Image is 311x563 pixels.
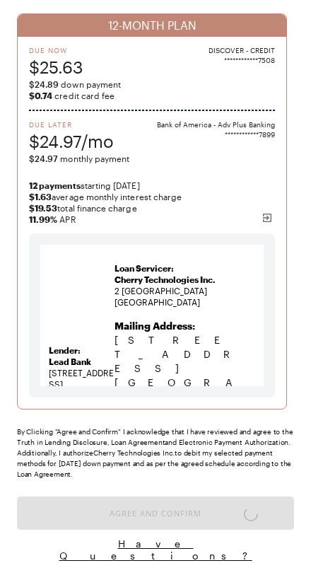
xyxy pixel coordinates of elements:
[17,537,294,562] button: Have Questions?
[29,191,275,202] span: average monthly interest charge
[29,153,275,164] span: monthly payment
[115,320,195,332] b: Mailing Address:
[29,79,275,90] span: down payment
[29,153,58,163] span: $24.97
[17,497,294,530] button: Agree and Confirm
[29,180,275,191] span: starting [DATE]
[115,319,255,418] p: [STREET_ADDRESS] [GEOGRAPHIC_DATA]
[115,274,216,284] span: Cherry Technologies Inc.
[29,79,59,89] span: $24.89
[29,203,57,213] strong: $19.53
[29,192,52,202] strong: $1.63
[29,202,275,214] span: total finance charge
[29,55,83,79] span: $25.63
[209,45,275,55] span: DISCOVER - CREDIT
[18,14,286,37] div: 12-MONTH PLAN
[29,129,114,153] span: $24.97/mo
[29,90,275,101] span: credit card fee
[29,214,275,225] span: APR
[157,120,275,129] span: Bank of America - Adv Plus Banking
[49,356,91,366] strong: Lead Bank
[262,212,273,224] img: svg%3e
[29,180,81,190] strong: 12 payments
[115,263,174,273] strong: Loan Servicer:
[29,214,57,224] b: 11.99 %
[29,91,52,100] b: $0.74
[17,426,294,480] div: By Clicking "Agree and Confirm" I acknowledge that I have reviewed and agree to the Truth in Lend...
[29,45,83,55] span: Due Now
[29,120,114,129] span: Due Later
[49,345,81,355] strong: Lender:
